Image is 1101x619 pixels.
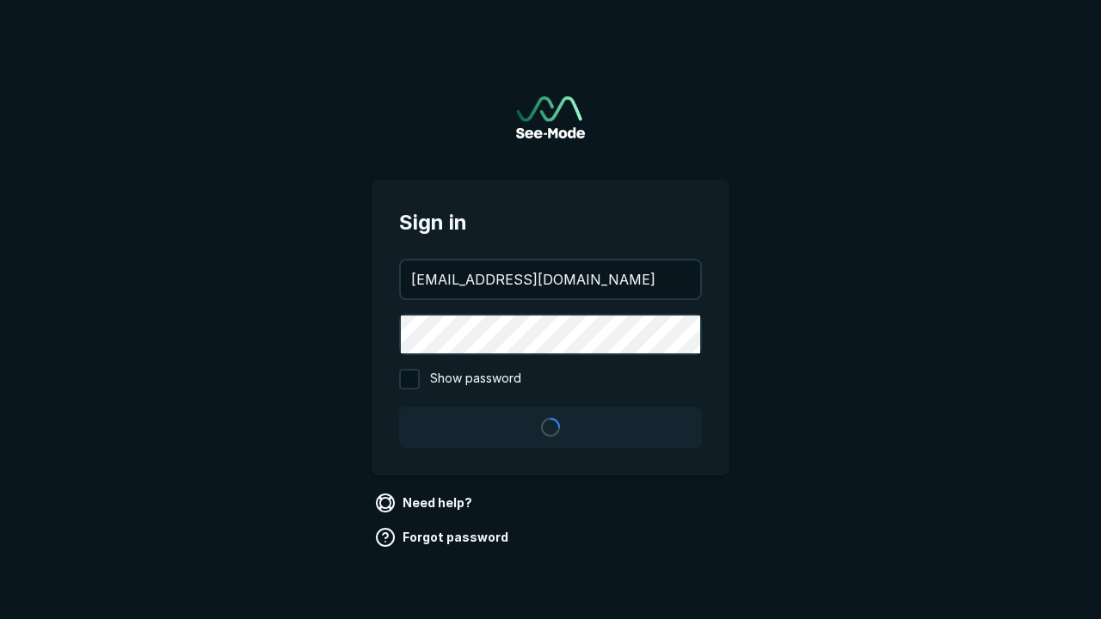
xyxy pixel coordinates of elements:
a: Need help? [372,489,479,517]
span: Sign in [399,207,702,238]
a: Forgot password [372,524,515,551]
img: See-Mode Logo [516,96,585,138]
a: Go to sign in [516,96,585,138]
input: your@email.com [401,260,700,298]
span: Show password [430,369,521,389]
